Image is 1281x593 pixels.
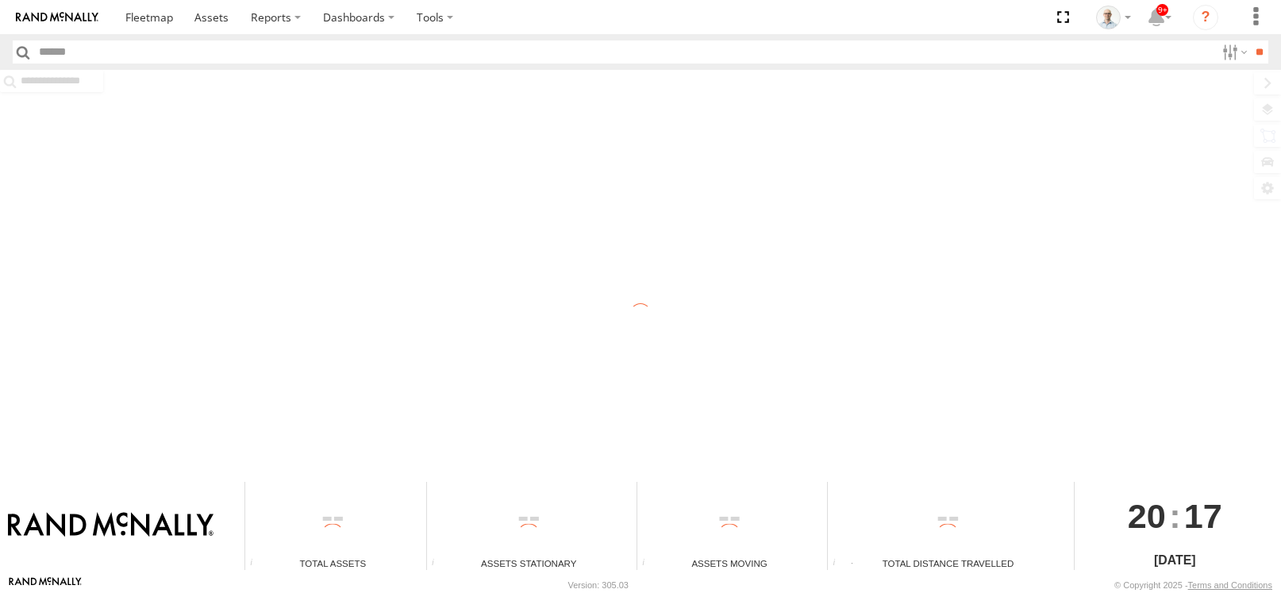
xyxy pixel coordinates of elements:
[245,558,269,570] div: Total number of Enabled Assets
[245,556,420,570] div: Total Assets
[1184,482,1222,550] span: 17
[828,556,1067,570] div: Total Distance Travelled
[1188,580,1272,590] a: Terms and Conditions
[828,558,852,570] div: Total distance travelled by all assets within specified date range and applied filters
[1091,6,1137,29] div: Kurt Byers
[1075,482,1275,550] div: :
[637,558,661,570] div: Total number of assets current in transit.
[637,556,821,570] div: Assets Moving
[427,556,631,570] div: Assets Stationary
[1075,551,1275,570] div: [DATE]
[8,512,213,539] img: Rand McNally
[568,580,629,590] div: Version: 305.03
[1216,40,1250,64] label: Search Filter Options
[16,12,98,23] img: rand-logo.svg
[1193,5,1218,30] i: ?
[1114,580,1272,590] div: © Copyright 2025 -
[1128,482,1166,550] span: 20
[9,577,82,593] a: Visit our Website
[427,558,451,570] div: Total number of assets current stationary.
